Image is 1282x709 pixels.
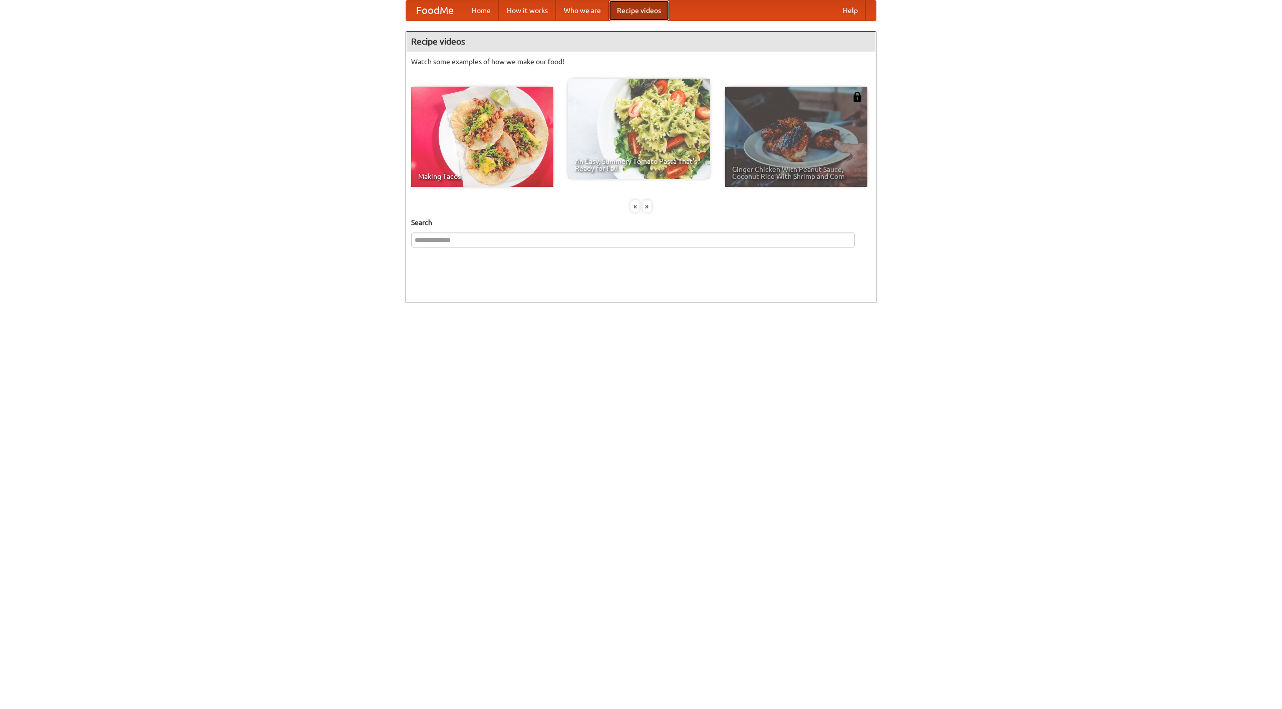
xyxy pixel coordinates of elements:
p: Watch some examples of how we make our food! [411,57,871,67]
span: Making Tacos [418,173,546,180]
a: Making Tacos [411,87,553,187]
h5: Search [411,217,871,227]
div: « [630,200,639,212]
a: Home [464,1,499,21]
img: 483408.png [852,92,862,102]
a: Recipe videos [609,1,669,21]
a: How it works [499,1,556,21]
a: Who we are [556,1,609,21]
a: An Easy, Summery Tomato Pasta That's Ready for Fall [568,79,710,179]
h4: Recipe videos [406,32,876,52]
div: » [643,200,652,212]
span: An Easy, Summery Tomato Pasta That's Ready for Fall [575,158,703,172]
a: FoodMe [406,1,464,21]
a: Help [835,1,866,21]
